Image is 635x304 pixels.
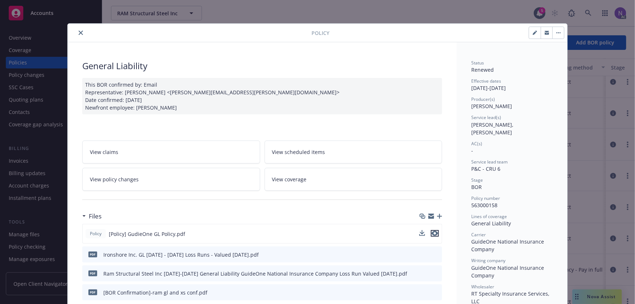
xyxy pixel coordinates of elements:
span: View policy changes [90,175,139,183]
button: preview file [433,270,439,277]
span: View coverage [272,175,307,183]
button: preview file [431,230,439,237]
h3: Files [89,212,102,221]
span: Lines of coverage [471,213,507,220]
span: [PERSON_NAME] [471,103,512,110]
div: This BOR confirmed by: Email Representative: [PERSON_NAME] <[PERSON_NAME][EMAIL_ADDRESS][PERSON_N... [82,78,442,114]
span: Policy number [471,195,500,201]
span: Wholesaler [471,284,494,290]
span: [Policy] GudieOne GL Policy.pdf [109,230,185,238]
span: GuideOne National Insurance Company [471,264,545,279]
span: [PERSON_NAME], [PERSON_NAME] [471,121,515,136]
div: General Liability [471,220,553,227]
span: Carrier [471,232,486,238]
span: Policy [311,29,329,37]
span: BOR [471,183,482,190]
span: P&C - CRU 6 [471,165,500,172]
span: View claims [90,148,118,156]
div: Ram Structural Steel Inc [DATE]-[DATE] General Liability GuideOne National Insurance Company Loss... [103,270,407,277]
div: Files [82,212,102,221]
a: View coverage [265,168,442,191]
span: Producer(s) [471,96,495,102]
span: AC(s) [471,141,482,147]
span: Service lead team [471,159,508,165]
button: download file [421,270,427,277]
a: View claims [82,141,260,163]
span: Service lead(s) [471,114,501,121]
button: close [76,28,85,37]
div: [BOR Confirmation]-ram gl and xs conf.pdf [103,289,207,296]
button: download file [421,251,427,258]
span: Renewed [471,66,494,73]
span: Stage [471,177,483,183]
div: [DATE] - [DATE] [471,78,553,92]
span: - [471,147,473,154]
button: preview file [433,289,439,296]
button: download file [419,230,425,236]
span: pdf [88,252,97,257]
span: Writing company [471,257,505,264]
div: General Liability [82,60,442,72]
span: Policy [88,230,103,237]
a: View policy changes [82,168,260,191]
span: 563000158 [471,202,497,209]
button: preview file [431,230,439,238]
span: Status [471,60,484,66]
button: preview file [433,251,439,258]
button: download file [419,230,425,238]
button: download file [421,289,427,296]
span: View scheduled items [272,148,325,156]
a: View scheduled items [265,141,442,163]
span: Effective dates [471,78,501,84]
div: Ironshore Inc. GL [DATE] - [DATE] Loss Runs - Valued [DATE].pdf [103,251,259,258]
span: GuideOne National Insurance Company [471,238,545,253]
span: pdf [88,271,97,276]
span: pdf [88,289,97,295]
